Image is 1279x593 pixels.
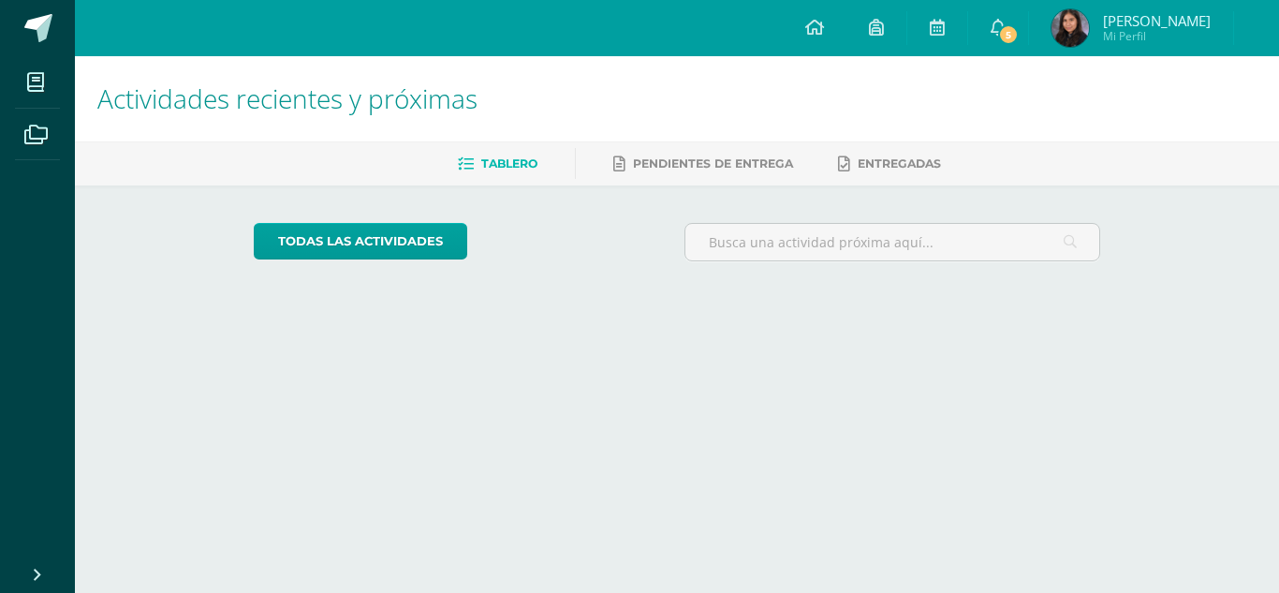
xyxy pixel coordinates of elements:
img: 61f1a7443a3064b542eeddb9620aa586.png [1051,9,1089,47]
a: todas las Actividades [254,223,467,259]
a: Tablero [458,149,537,179]
span: 5 [998,24,1019,45]
a: Pendientes de entrega [613,149,793,179]
span: Mi Perfil [1103,28,1211,44]
span: Tablero [481,156,537,170]
span: Entregadas [858,156,941,170]
span: Actividades recientes y próximas [97,81,478,116]
a: Entregadas [838,149,941,179]
span: Pendientes de entrega [633,156,793,170]
input: Busca una actividad próxima aquí... [685,224,1100,260]
span: [PERSON_NAME] [1103,11,1211,30]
